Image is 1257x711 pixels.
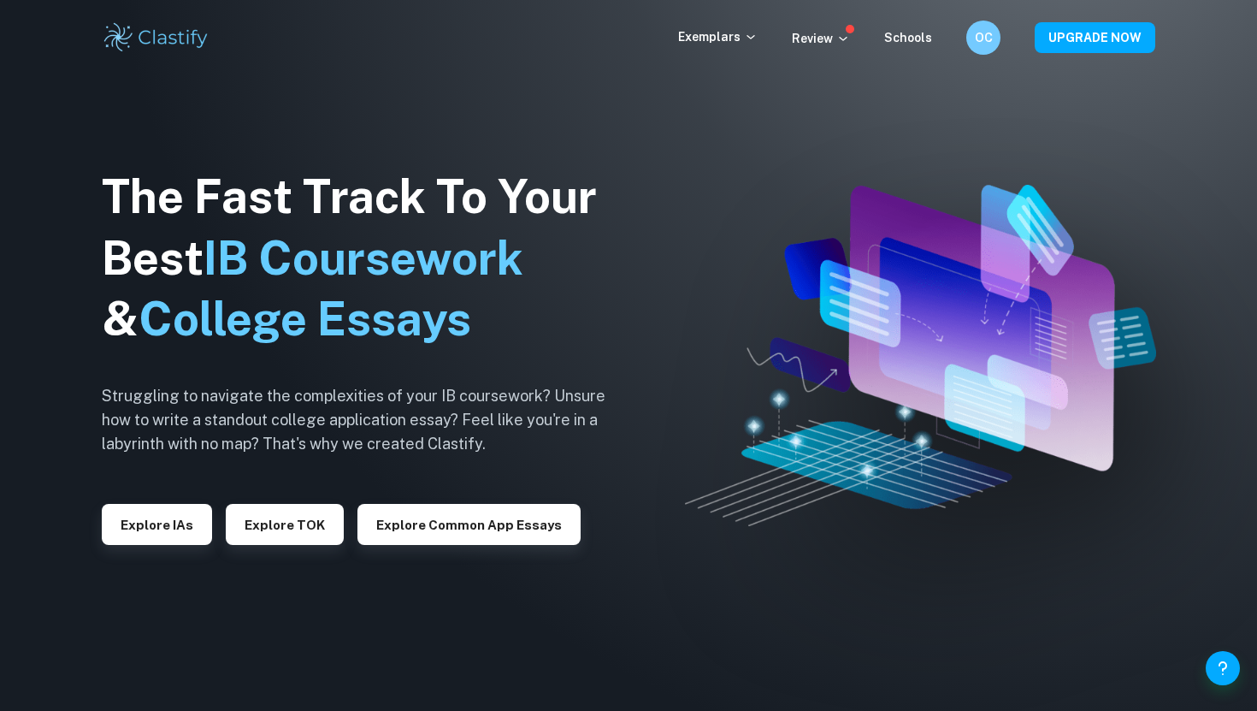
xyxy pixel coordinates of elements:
[102,516,212,532] a: Explore IAs
[357,516,581,532] a: Explore Common App essays
[1206,651,1240,685] button: Help and Feedback
[685,185,1157,526] img: Clastify hero
[884,31,932,44] a: Schools
[226,516,344,532] a: Explore TOK
[678,27,758,46] p: Exemplars
[102,384,632,456] h6: Struggling to navigate the complexities of your IB coursework? Unsure how to write a standout col...
[792,29,850,48] p: Review
[204,231,523,285] span: IB Coursework
[357,504,581,545] button: Explore Common App essays
[226,504,344,545] button: Explore TOK
[974,28,994,47] h6: OC
[966,21,1000,55] button: OC
[1035,22,1155,53] button: UPGRADE NOW
[102,21,210,55] img: Clastify logo
[102,504,212,545] button: Explore IAs
[102,166,632,351] h1: The Fast Track To Your Best &
[139,292,471,346] span: College Essays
